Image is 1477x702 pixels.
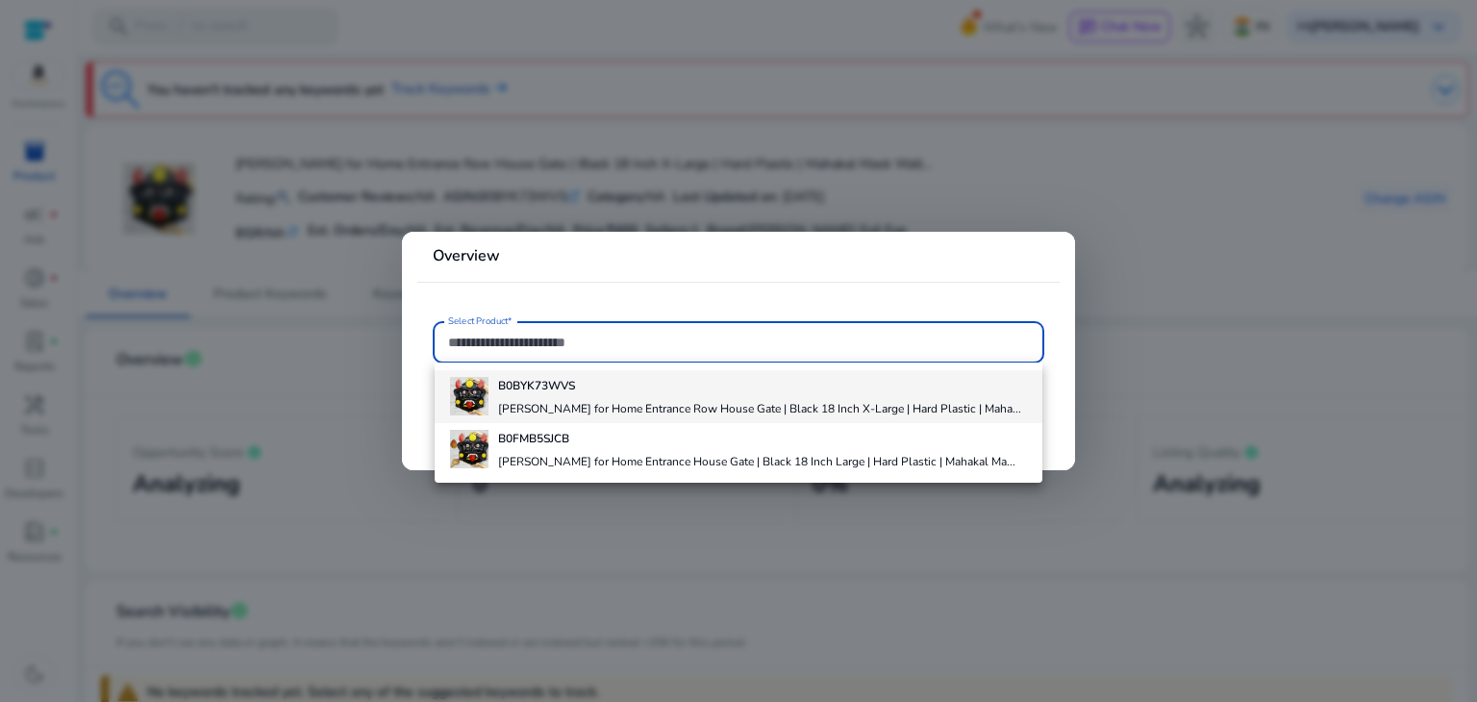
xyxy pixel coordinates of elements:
b: B0FMB5SJCB [498,431,569,446]
img: 819iFrJC6OL.jpg [450,430,488,468]
mat-label: Select Product* [448,314,513,328]
b: B0BYK73WVS [498,378,575,393]
img: 71hx5cK+wxL.jpg [450,377,488,415]
h4: [PERSON_NAME] for Home Entrance Row House Gate | Black 18 Inch X-Large | Hard Plastic | Maha... [498,401,1021,416]
b: Overview [433,245,500,266]
h4: [PERSON_NAME] for Home Entrance House Gate | Black 18 Inch Large | Hard Plastic | Mahakal Ma... [498,454,1015,469]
